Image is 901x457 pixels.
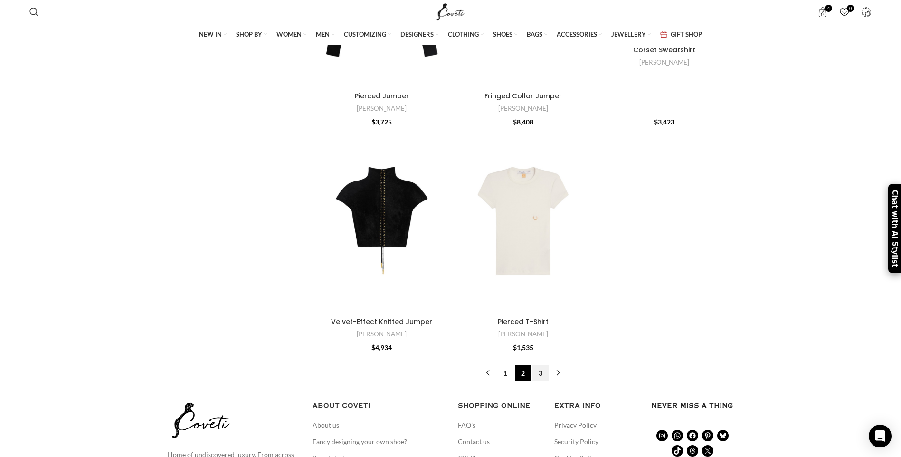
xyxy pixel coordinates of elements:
[513,118,517,126] span: $
[532,365,549,381] a: Page 3
[825,5,832,12] span: 4
[400,30,434,38] span: DESIGNERS
[344,25,391,45] a: CUSTOMIZING
[498,105,548,112] a: [PERSON_NAME]
[355,91,409,101] a: Pierced Jumper
[371,118,375,126] span: $
[497,365,513,381] a: Page 1
[611,30,646,38] span: JEWELLERY
[331,317,432,326] a: Velvet-Effect Knitted Jumper
[371,343,392,352] bdi: 4,934
[371,118,392,126] bdi: 3,725
[236,30,262,38] span: SHOP BY
[557,25,602,45] a: ACCESSORIES
[357,330,407,338] a: [PERSON_NAME]
[313,400,444,411] h5: ABOUT COVETI
[493,25,517,45] a: SHOES
[168,400,234,440] img: coveti-black-logo_ueqiqk.png
[835,2,854,21] a: 0
[400,25,438,45] a: DESIGNERS
[371,343,375,352] span: $
[498,330,548,338] a: [PERSON_NAME]
[313,437,408,447] a: Fancy designing your own shoe?
[554,437,599,447] a: Security Policy
[313,420,340,430] a: About us
[671,30,702,38] span: GIFT SHOP
[651,400,734,411] h3: Never miss a thing
[448,25,484,45] a: CLOTHING
[847,5,854,12] span: 0
[458,420,476,430] a: FAQ’s
[654,118,658,126] span: $
[513,343,517,352] span: $
[557,30,597,38] span: ACCESSORIES
[527,25,547,45] a: BAGS
[357,105,407,112] a: [PERSON_NAME]
[527,30,542,38] span: BAGS
[448,30,479,38] span: CLOTHING
[276,25,306,45] a: WOMEN
[458,437,491,447] a: Contact us
[458,400,541,411] h5: SHOPPING ONLINE
[554,400,637,411] h5: EXTRA INFO
[199,30,222,38] span: NEW IN
[660,31,667,38] img: GiftBag
[554,420,598,430] a: Privacy Policy
[835,2,854,21] div: My Wishlist
[654,118,674,126] bdi: 3,423
[276,30,302,38] span: WOMEN
[515,365,531,381] span: Page 2
[25,2,44,21] a: Search
[513,343,533,352] bdi: 1,535
[513,118,533,126] bdi: 8,408
[639,58,689,66] a: [PERSON_NAME]
[316,25,334,45] a: MEN
[493,30,512,38] span: SHOES
[550,365,566,381] a: →
[435,7,466,15] a: Site logo
[813,2,833,21] a: 4
[633,45,695,55] a: Corset Sweatshirt
[199,25,227,45] a: NEW IN
[25,25,876,45] div: Main navigation
[344,30,386,38] span: CUSTOMIZING
[236,25,267,45] a: SHOP BY
[611,25,651,45] a: JEWELLERY
[480,365,496,381] a: ←
[484,91,562,101] a: Fringed Collar Jumper
[869,425,892,447] div: Open Intercom Messenger
[660,25,702,45] a: GIFT SHOP
[316,30,330,38] span: MEN
[498,317,549,326] a: Pierced T-Shirt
